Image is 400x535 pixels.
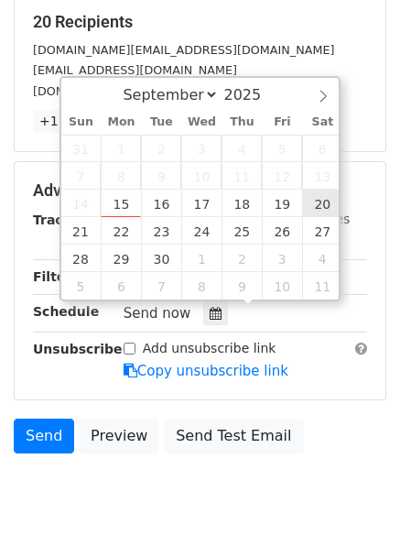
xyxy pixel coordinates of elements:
span: Sat [302,116,342,128]
span: September 11, 2025 [222,162,262,190]
span: Send now [124,305,191,322]
span: September 24, 2025 [181,217,222,245]
input: Year [219,86,285,104]
label: Add unsubscribe link [143,339,276,358]
a: Send Test Email [164,419,303,453]
span: September 19, 2025 [262,190,302,217]
strong: Unsubscribe [33,342,123,356]
span: September 23, 2025 [141,217,181,245]
span: September 2, 2025 [141,135,181,162]
span: September 16, 2025 [141,190,181,217]
span: September 17, 2025 [181,190,222,217]
span: October 5, 2025 [61,272,102,300]
span: September 26, 2025 [262,217,302,245]
span: September 28, 2025 [61,245,102,272]
span: September 30, 2025 [141,245,181,272]
h5: Advanced [33,180,367,201]
span: Mon [101,116,141,128]
span: Wed [181,116,222,128]
span: September 18, 2025 [222,190,262,217]
span: October 3, 2025 [262,245,302,272]
span: September 22, 2025 [101,217,141,245]
span: September 4, 2025 [222,135,262,162]
span: September 6, 2025 [302,135,342,162]
small: [DOMAIN_NAME][EMAIL_ADDRESS][DOMAIN_NAME] [33,43,334,57]
span: September 25, 2025 [222,217,262,245]
strong: Filters [33,269,80,284]
span: September 13, 2025 [302,162,342,190]
span: October 8, 2025 [181,272,222,300]
a: Send [14,419,74,453]
span: October 4, 2025 [302,245,342,272]
span: Thu [222,116,262,128]
span: October 2, 2025 [222,245,262,272]
h5: 20 Recipients [33,12,367,32]
span: September 7, 2025 [61,162,102,190]
span: September 20, 2025 [302,190,342,217]
span: October 10, 2025 [262,272,302,300]
span: Fri [262,116,302,128]
span: Sun [61,116,102,128]
span: October 7, 2025 [141,272,181,300]
span: September 9, 2025 [141,162,181,190]
iframe: Chat Widget [308,447,400,535]
span: September 12, 2025 [262,162,302,190]
span: August 31, 2025 [61,135,102,162]
a: Preview [79,419,159,453]
span: September 8, 2025 [101,162,141,190]
small: [EMAIL_ADDRESS][DOMAIN_NAME] [33,63,237,77]
strong: Schedule [33,304,99,319]
span: September 10, 2025 [181,162,222,190]
span: Tue [141,116,181,128]
span: October 9, 2025 [222,272,262,300]
strong: Tracking [33,213,94,227]
small: [DOMAIN_NAME][EMAIL_ADDRESS][DOMAIN_NAME] [33,84,334,98]
span: October 6, 2025 [101,272,141,300]
a: +17 more [33,110,110,133]
span: September 29, 2025 [101,245,141,272]
span: September 5, 2025 [262,135,302,162]
span: September 21, 2025 [61,217,102,245]
span: October 1, 2025 [181,245,222,272]
span: September 14, 2025 [61,190,102,217]
span: September 27, 2025 [302,217,342,245]
span: September 3, 2025 [181,135,222,162]
span: October 11, 2025 [302,272,342,300]
span: September 15, 2025 [101,190,141,217]
span: September 1, 2025 [101,135,141,162]
a: Copy unsubscribe link [124,363,288,379]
